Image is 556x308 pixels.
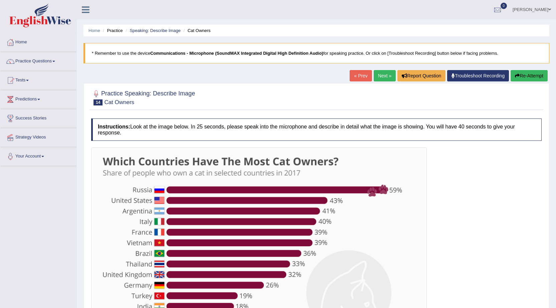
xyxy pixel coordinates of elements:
b: Instructions: [98,124,130,129]
blockquote: * Remember to use the device for speaking practice. Or click on [Troubleshoot Recording] button b... [83,43,549,63]
a: « Prev [350,70,372,81]
span: 0 [501,3,507,9]
h4: Look at the image below. In 25 seconds, please speak into the microphone and describe in detail w... [91,118,542,141]
a: Home [88,28,100,33]
a: Home [0,33,76,50]
a: Speaking: Describe Image [130,28,180,33]
a: Troubleshoot Recording [447,70,509,81]
a: Strategy Videos [0,128,76,145]
li: Practice [101,27,123,34]
span: 14 [94,99,103,105]
b: Communications - Microphone (SoundMAX Integrated Digital High Definition Audio) [150,51,323,56]
a: Your Account [0,147,76,164]
small: Cat Owners [104,99,134,105]
a: Success Stories [0,109,76,126]
button: Report Question [397,70,445,81]
h2: Practice Speaking: Describe Image [91,89,195,105]
a: Tests [0,71,76,88]
a: Next » [374,70,396,81]
li: Cat Owners [182,27,210,34]
a: Predictions [0,90,76,107]
button: Re-Attempt [511,70,548,81]
a: Practice Questions [0,52,76,69]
